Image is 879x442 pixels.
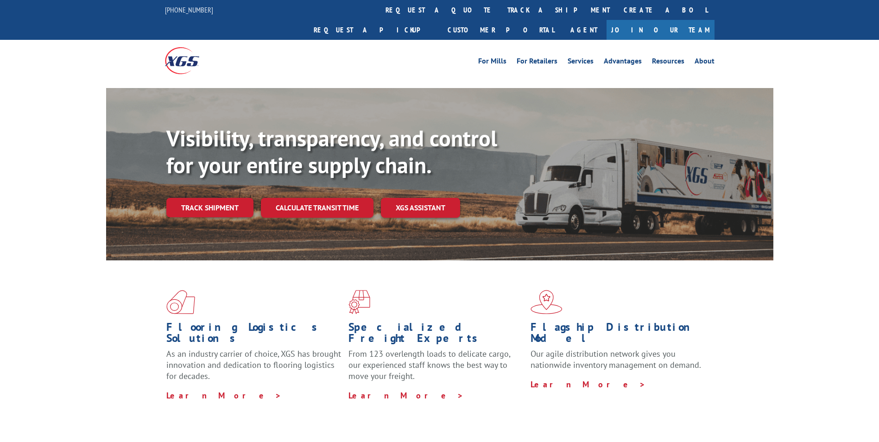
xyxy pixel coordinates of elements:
img: xgs-icon-focused-on-flooring-red [348,290,370,314]
a: [PHONE_NUMBER] [165,5,213,14]
a: Join Our Team [607,20,715,40]
a: Learn More > [166,390,282,401]
a: About [695,57,715,68]
a: For Mills [478,57,506,68]
b: Visibility, transparency, and control for your entire supply chain. [166,124,497,179]
span: As an industry carrier of choice, XGS has brought innovation and dedication to flooring logistics... [166,348,341,381]
h1: Flagship Distribution Model [531,322,706,348]
h1: Flooring Logistics Solutions [166,322,341,348]
a: Resources [652,57,684,68]
h1: Specialized Freight Experts [348,322,524,348]
a: Request a pickup [307,20,441,40]
p: From 123 overlength loads to delicate cargo, our experienced staff knows the best way to move you... [348,348,524,390]
span: Our agile distribution network gives you nationwide inventory management on demand. [531,348,701,370]
a: Services [568,57,594,68]
a: Customer Portal [441,20,561,40]
a: Track shipment [166,198,253,217]
a: Learn More > [348,390,464,401]
a: XGS ASSISTANT [381,198,460,218]
a: Learn More > [531,379,646,390]
a: Advantages [604,57,642,68]
img: xgs-icon-total-supply-chain-intelligence-red [166,290,195,314]
a: Agent [561,20,607,40]
a: For Retailers [517,57,557,68]
img: xgs-icon-flagship-distribution-model-red [531,290,563,314]
a: Calculate transit time [261,198,373,218]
